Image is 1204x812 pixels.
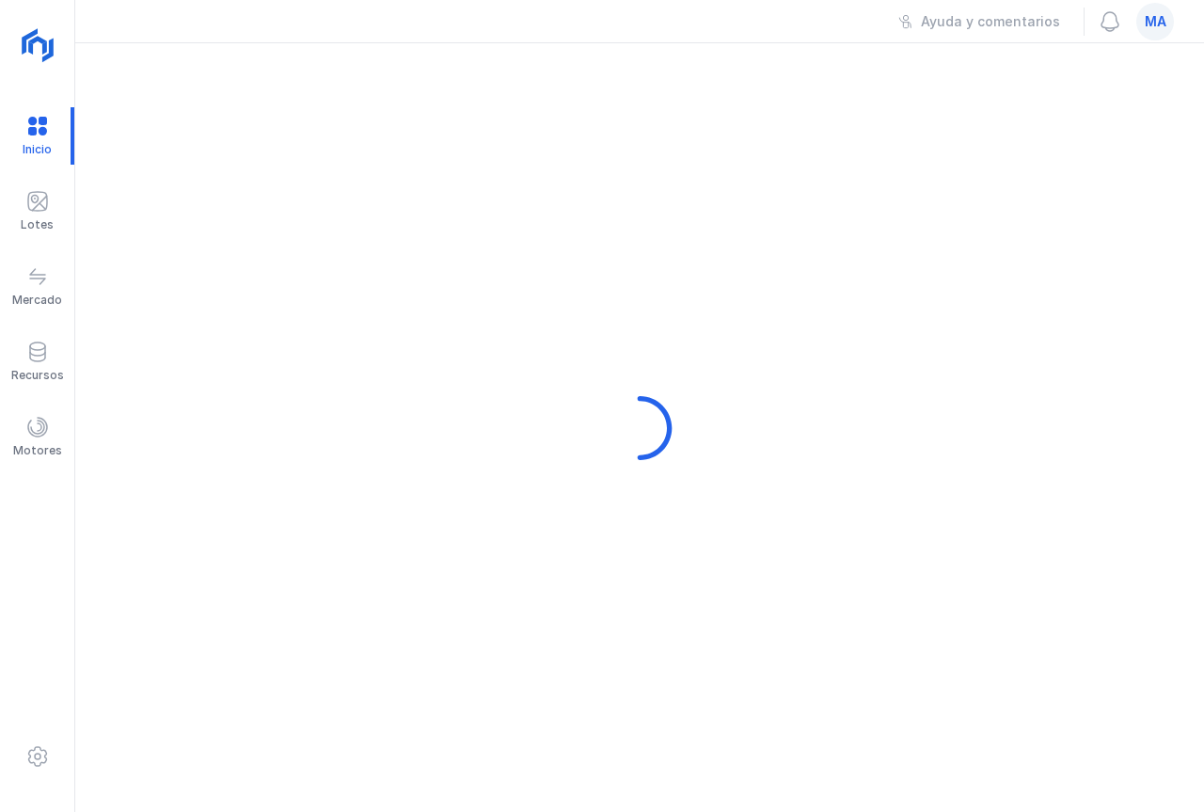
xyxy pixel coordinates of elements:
img: logoRight.svg [14,22,61,69]
div: Mercado [12,293,62,308]
div: Ayuda y comentarios [921,12,1060,31]
div: Motores [13,443,62,458]
div: Recursos [11,368,64,383]
div: Lotes [21,217,54,232]
span: ma [1145,12,1166,31]
button: Ayuda y comentarios [886,6,1072,38]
